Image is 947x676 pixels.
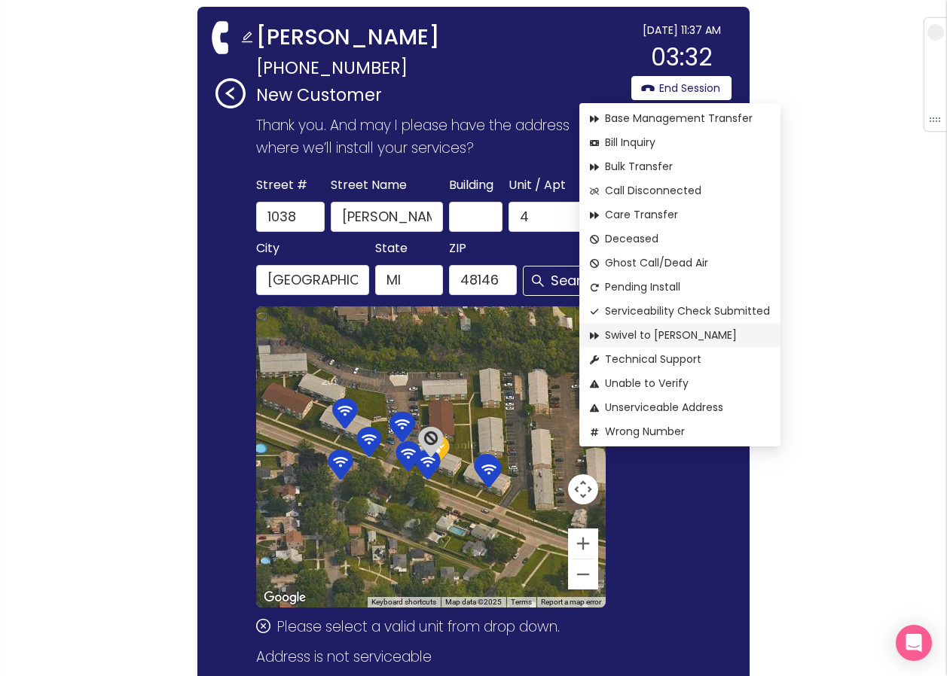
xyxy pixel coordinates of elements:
[590,279,770,295] span: Pending Install
[568,474,598,504] button: Map camera controls
[256,114,612,160] p: Thank you. And may I please have the address where we’ll install your services?
[449,238,466,259] span: ZIP
[256,175,307,196] span: Street #
[260,588,310,607] a: Open this area in Google Maps (opens a new window)
[277,617,560,637] span: Please select a valid unit from drop down.
[590,303,770,319] span: Serviceability Check Submitted
[590,327,770,343] span: Swivel to [PERSON_NAME]
[590,375,770,391] span: Unable to Verify
[256,238,280,259] span: City
[445,598,502,606] span: Map data ©2025
[590,158,770,175] span: Bulk Transfer
[256,53,408,82] span: [PHONE_NUMBER]
[371,597,436,607] button: Keyboard shortcuts
[541,598,601,606] a: Report a map error
[206,22,238,53] span: phone
[256,647,432,667] span: Address is not serviceable
[568,528,598,559] button: Zoom in
[511,598,532,606] a: Terms (opens in new tab)
[256,82,624,108] p: New Customer
[256,202,324,232] input: 1038
[590,134,770,151] span: Bill Inquiry
[331,175,407,196] span: Street Name
[631,38,732,76] div: 03:32
[520,206,579,227] input: Unit (optional)
[256,265,368,295] input: Lincoln Park
[256,22,440,53] strong: [PERSON_NAME]
[256,619,270,633] span: close-circle
[568,559,598,589] button: Zoom out
[523,266,606,296] button: Search
[260,588,310,607] img: Google
[590,254,770,271] span: Ghost Call/Dead Air
[375,238,408,259] span: State
[590,423,770,440] span: Wrong Number
[631,76,732,100] button: End Session
[590,182,770,199] span: Call Disconnected
[590,399,770,416] span: Unserviceable Address
[449,265,517,295] input: 48146
[590,110,770,126] span: Base Management Transfer
[590,206,770,223] span: Care Transfer
[375,265,443,295] input: MI
[509,175,566,196] span: Unit / Apt
[590,230,770,247] span: Deceased
[631,22,732,38] div: [DATE] 11:37 AM
[449,175,493,196] span: Building
[331,202,443,232] input: Goddard Rd
[590,351,770,367] span: Technical Support
[896,625,932,661] div: Open Intercom Messenger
